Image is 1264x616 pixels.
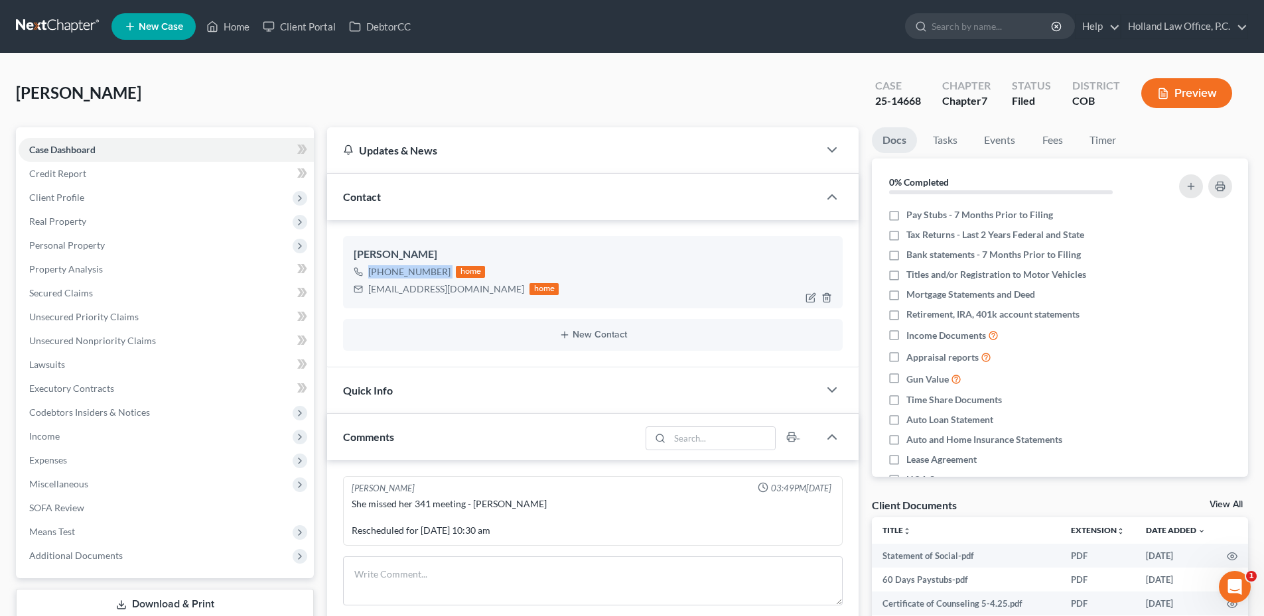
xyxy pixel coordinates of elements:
span: Personal Property [29,239,105,251]
a: Extensionunfold_more [1071,525,1125,535]
td: [DATE] [1135,591,1216,615]
button: New Contact [354,330,832,340]
span: Pay Stubs - 7 Months Prior to Filing [906,208,1053,221]
a: Client Portal [256,15,342,38]
a: Help [1076,15,1120,38]
div: COB [1072,93,1120,109]
div: District [1072,78,1120,93]
span: Case Dashboard [29,144,96,155]
span: Lease Agreement [906,453,977,466]
td: PDF [1060,544,1135,568]
span: Additional Documents [29,550,123,561]
div: home [456,266,485,278]
a: Credit Report [19,162,314,186]
a: Executory Contracts [19,377,314,400]
div: home [529,283,559,295]
span: 03:49PM[DATE] [771,482,831,495]
td: Certificate of Counseling 5-4.25.pdf [872,591,1060,615]
span: Client Profile [29,192,84,203]
span: Expenses [29,454,67,465]
a: Titleunfold_more [882,525,911,535]
span: [PERSON_NAME] [16,83,141,102]
a: Tasks [922,127,968,153]
span: Property Analysis [29,263,103,275]
td: PDF [1060,568,1135,591]
a: Events [973,127,1026,153]
a: Case Dashboard [19,138,314,162]
span: Codebtors Insiders & Notices [29,406,150,418]
input: Search... [670,427,776,450]
span: SOFA Review [29,502,84,513]
div: 25-14668 [875,93,921,109]
a: Fees [1031,127,1074,153]
span: Income Documents [906,329,986,342]
span: Credit Report [29,168,86,179]
span: Lawsuits [29,359,65,370]
div: She missed her 341 meeting - [PERSON_NAME] Rescheduled for [DATE] 10:30 am [352,497,834,537]
span: Unsecured Nonpriority Claims [29,335,156,346]
a: Property Analysis [19,257,314,281]
strong: 0% Completed [889,176,949,188]
div: Filed [1012,93,1051,109]
span: Bank statements - 7 Months Prior to Filing [906,248,1081,261]
span: Secured Claims [29,287,93,298]
span: Real Property [29,216,86,227]
span: 7 [981,94,987,107]
span: Gun Value [906,373,949,386]
span: Means Test [29,526,75,537]
button: Preview [1141,78,1232,108]
div: [PERSON_NAME] [354,247,832,263]
td: 60 Days Paystubs-pdf [872,568,1060,591]
td: [DATE] [1135,544,1216,568]
span: Mortgage Statements and Deed [906,288,1035,301]
span: Unsecured Priority Claims [29,311,139,322]
div: Client Documents [872,498,957,512]
div: Chapter [942,78,991,93]
a: Home [200,15,256,38]
i: unfold_more [903,527,911,535]
span: Quick Info [343,384,393,397]
a: Secured Claims [19,281,314,305]
a: Docs [872,127,917,153]
a: SOFA Review [19,496,314,520]
a: Date Added expand_more [1146,525,1206,535]
td: [DATE] [1135,568,1216,591]
div: Case [875,78,921,93]
input: Search by name... [932,14,1053,38]
a: Unsecured Nonpriority Claims [19,329,314,353]
span: New Case [139,22,183,32]
span: Auto Loan Statement [906,413,993,426]
div: [EMAIL_ADDRESS][DOMAIN_NAME] [368,282,524,296]
div: Chapter [942,93,991,109]
i: expand_more [1198,527,1206,535]
a: Timer [1079,127,1127,153]
span: Time Share Documents [906,393,1002,406]
a: Holland Law Office, P.C. [1121,15,1247,38]
span: Comments [343,430,394,443]
span: Executory Contracts [29,383,114,394]
span: Appraisal reports [906,351,979,364]
td: Statement of Social-pdf [872,544,1060,568]
span: 1 [1246,571,1257,582]
td: PDF [1060,591,1135,615]
span: HOA Statement [906,473,972,486]
div: [PERSON_NAME] [352,482,415,495]
div: [PHONE_NUMBER] [368,265,451,278]
span: Auto and Home Insurance Statements [906,433,1062,446]
span: Tax Returns - Last 2 Years Federal and State [906,228,1084,241]
a: DebtorCC [342,15,417,38]
div: Status [1012,78,1051,93]
span: Contact [343,190,381,203]
span: Miscellaneous [29,478,88,489]
a: Lawsuits [19,353,314,377]
iframe: Intercom live chat [1219,571,1251,603]
a: View All [1210,500,1243,509]
div: Updates & News [343,143,803,157]
a: Unsecured Priority Claims [19,305,314,329]
span: Titles and/or Registration to Motor Vehicles [906,268,1086,281]
i: unfold_more [1117,527,1125,535]
span: Income [29,430,60,442]
span: Retirement, IRA, 401k account statements [906,308,1080,321]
